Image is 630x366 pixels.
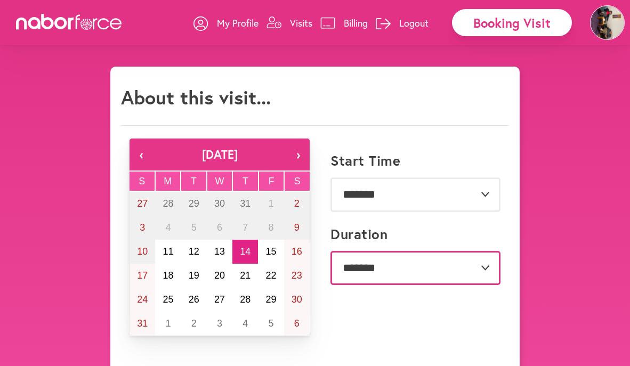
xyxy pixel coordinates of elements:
[258,216,284,240] button: August 8, 2025
[207,264,232,288] button: August 20, 2025
[130,264,155,288] button: August 17, 2025
[266,270,277,281] abbr: August 22, 2025
[376,7,429,39] a: Logout
[130,240,155,264] button: August 10, 2025
[137,318,148,329] abbr: August 31, 2025
[292,270,302,281] abbr: August 23, 2025
[284,240,310,264] button: August 16, 2025
[139,176,145,186] abbr: Sunday
[207,240,232,264] button: August 13, 2025
[155,312,181,336] button: September 1, 2025
[452,9,572,36] div: Booking Visit
[130,192,155,216] button: July 27, 2025
[217,318,222,329] abbr: September 3, 2025
[163,270,173,281] abbr: August 18, 2025
[399,17,429,29] p: Logout
[163,294,173,305] abbr: August 25, 2025
[266,294,277,305] abbr: August 29, 2025
[189,246,199,257] abbr: August 12, 2025
[121,86,271,109] h1: About this visit...
[181,240,207,264] button: August 12, 2025
[269,198,274,209] abbr: August 1, 2025
[217,17,259,29] p: My Profile
[207,288,232,312] button: August 27, 2025
[232,192,258,216] button: July 31, 2025
[153,139,286,170] button: [DATE]
[294,222,300,233] abbr: August 9, 2025
[214,198,225,209] abbr: July 30, 2025
[286,139,310,170] button: ›
[165,222,171,233] abbr: August 4, 2025
[214,246,225,257] abbr: August 13, 2025
[266,246,277,257] abbr: August 15, 2025
[266,7,312,39] a: Visits
[130,312,155,336] button: August 31, 2025
[191,222,197,233] abbr: August 5, 2025
[189,294,199,305] abbr: August 26, 2025
[232,216,258,240] button: August 7, 2025
[294,176,301,186] abbr: Saturday
[294,318,300,329] abbr: September 6, 2025
[269,318,274,329] abbr: September 5, 2025
[284,288,310,312] button: August 30, 2025
[232,240,258,264] button: August 14, 2025
[163,246,173,257] abbr: August 11, 2025
[240,270,251,281] abbr: August 21, 2025
[207,312,232,336] button: September 3, 2025
[320,7,368,39] a: Billing
[207,216,232,240] button: August 6, 2025
[193,7,259,39] a: My Profile
[130,288,155,312] button: August 24, 2025
[243,176,248,186] abbr: Thursday
[181,288,207,312] button: August 26, 2025
[284,192,310,216] button: August 2, 2025
[165,318,171,329] abbr: September 1, 2025
[181,264,207,288] button: August 19, 2025
[214,294,225,305] abbr: August 27, 2025
[163,198,173,209] abbr: July 28, 2025
[191,318,197,329] abbr: September 2, 2025
[207,192,232,216] button: July 30, 2025
[155,192,181,216] button: July 28, 2025
[155,216,181,240] button: August 4, 2025
[344,17,368,29] p: Billing
[290,17,312,29] p: Visits
[189,270,199,281] abbr: August 19, 2025
[189,198,199,209] abbr: July 29, 2025
[258,240,284,264] button: August 15, 2025
[294,198,300,209] abbr: August 2, 2025
[137,270,148,281] abbr: August 17, 2025
[137,246,148,257] abbr: August 10, 2025
[214,270,225,281] abbr: August 20, 2025
[191,176,197,186] abbr: Tuesday
[140,222,145,233] abbr: August 3, 2025
[240,294,251,305] abbr: August 28, 2025
[240,198,251,209] abbr: July 31, 2025
[155,288,181,312] button: August 25, 2025
[137,294,148,305] abbr: August 24, 2025
[330,152,400,169] label: Start Time
[258,288,284,312] button: August 29, 2025
[243,222,248,233] abbr: August 7, 2025
[181,216,207,240] button: August 5, 2025
[269,222,274,233] abbr: August 8, 2025
[258,312,284,336] button: September 5, 2025
[258,264,284,288] button: August 22, 2025
[155,240,181,264] button: August 11, 2025
[292,246,302,257] abbr: August 16, 2025
[164,176,172,186] abbr: Monday
[284,312,310,336] button: September 6, 2025
[181,312,207,336] button: September 2, 2025
[243,318,248,329] abbr: September 4, 2025
[269,176,274,186] abbr: Friday
[217,222,222,233] abbr: August 6, 2025
[258,192,284,216] button: August 1, 2025
[137,198,148,209] abbr: July 27, 2025
[232,264,258,288] button: August 21, 2025
[284,216,310,240] button: August 9, 2025
[232,312,258,336] button: September 4, 2025
[240,246,251,257] abbr: August 14, 2025
[155,264,181,288] button: August 18, 2025
[130,216,155,240] button: August 3, 2025
[330,226,387,242] label: Duration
